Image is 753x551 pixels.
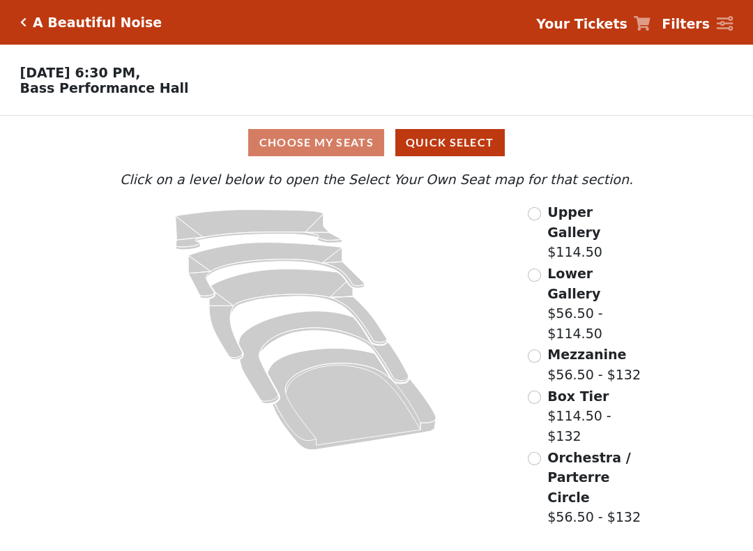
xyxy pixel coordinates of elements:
path: Upper Gallery - Seats Available: 295 [176,210,342,250]
label: $114.50 - $132 [547,386,649,446]
label: $114.50 [547,202,649,262]
h5: A Beautiful Noise [33,15,162,31]
strong: Filters [662,16,710,31]
a: Filters [662,14,733,34]
span: Lower Gallery [547,266,600,301]
button: Quick Select [395,129,505,156]
span: Mezzanine [547,347,626,362]
label: $56.50 - $132 [547,345,641,384]
p: Click on a level below to open the Select Your Own Seat map for that section. [104,169,649,190]
span: Orchestra / Parterre Circle [547,450,630,505]
a: Click here to go back to filters [20,17,26,27]
strong: Your Tickets [536,16,627,31]
span: Upper Gallery [547,204,600,240]
label: $56.50 - $132 [547,448,649,527]
path: Orchestra / Parterre Circle - Seats Available: 18 [268,348,436,450]
path: Lower Gallery - Seats Available: 52 [188,243,364,299]
label: $56.50 - $114.50 [547,264,649,343]
a: Your Tickets [536,14,651,34]
span: Box Tier [547,388,609,404]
